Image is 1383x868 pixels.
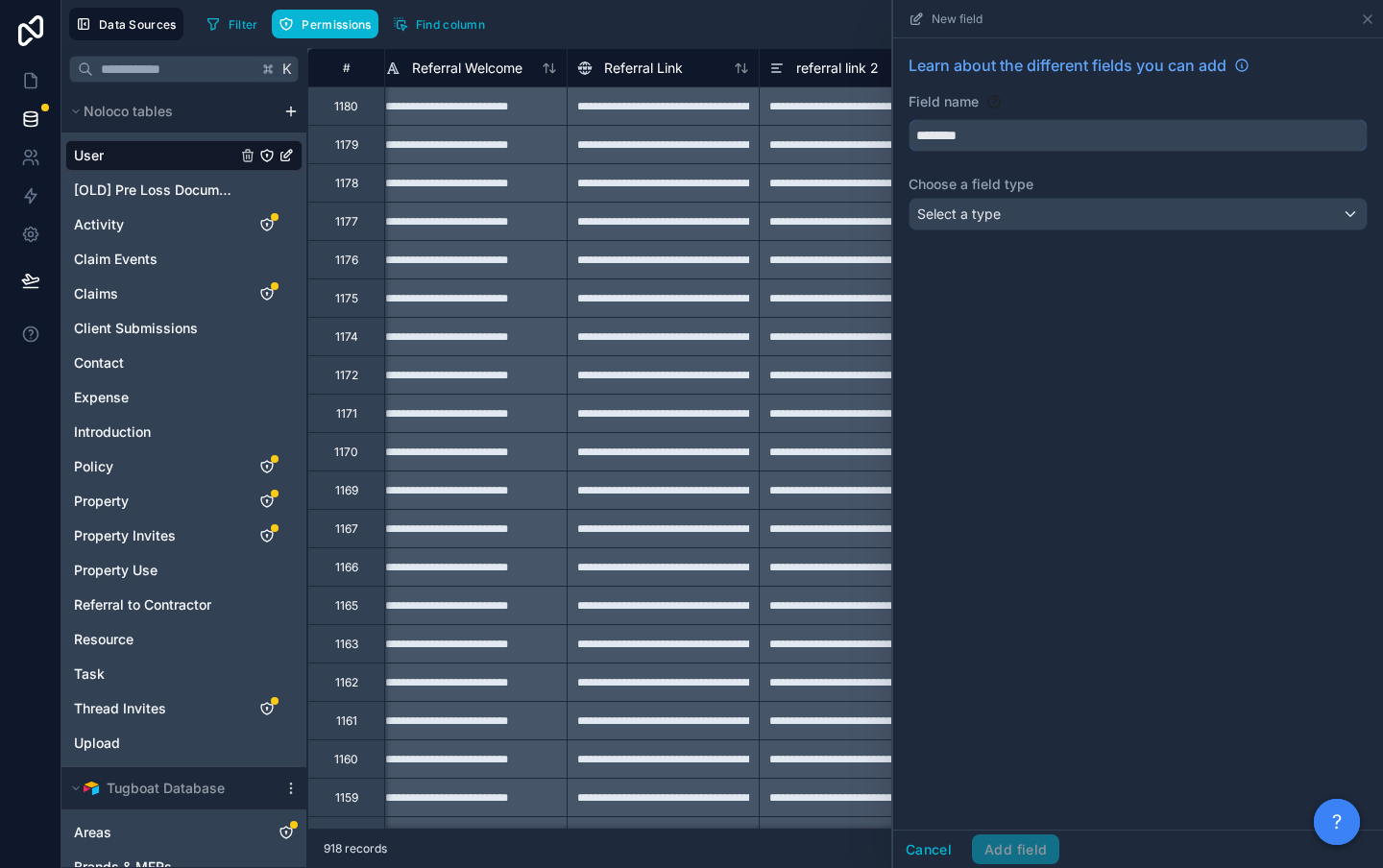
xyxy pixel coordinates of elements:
[335,675,358,690] div: 1162
[334,445,358,460] div: 1170
[334,99,358,114] div: 1180
[416,17,485,32] span: Find column
[302,17,371,32] span: Permissions
[604,59,683,78] span: Referral Link
[336,713,357,729] div: 1161
[1314,799,1360,845] button: ?
[386,10,492,38] button: Find column
[909,198,1368,230] button: Select a type
[335,291,358,306] div: 1175
[334,752,358,767] div: 1160
[335,214,358,229] div: 1177
[335,521,358,537] div: 1167
[99,17,177,32] span: Data Sources
[932,12,983,27] span: New field
[335,329,358,345] div: 1174
[323,60,370,75] div: #
[69,8,183,40] button: Data Sources
[335,560,358,575] div: 1166
[335,368,358,383] div: 1172
[335,253,358,268] div: 1176
[336,406,357,422] div: 1171
[272,10,377,38] button: Permissions
[280,62,294,76] span: K
[412,59,522,78] span: Referral Welcome
[335,790,358,806] div: 1159
[909,54,1226,77] span: Learn about the different fields you can add
[335,637,358,652] div: 1163
[335,137,358,153] div: 1179
[893,834,964,865] button: Cancel
[272,10,385,38] a: Permissions
[335,598,358,614] div: 1165
[335,483,358,498] div: 1169
[335,176,358,191] div: 1178
[909,92,979,111] label: Field name
[909,175,1368,194] label: Choose a field type
[229,17,258,32] span: Filter
[199,10,265,38] button: Filter
[917,205,1001,222] span: Select a type
[796,59,879,78] span: referral link 2
[335,829,358,844] div: 1158
[324,841,387,856] span: 918 records
[909,54,1250,77] a: Learn about the different fields you can add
